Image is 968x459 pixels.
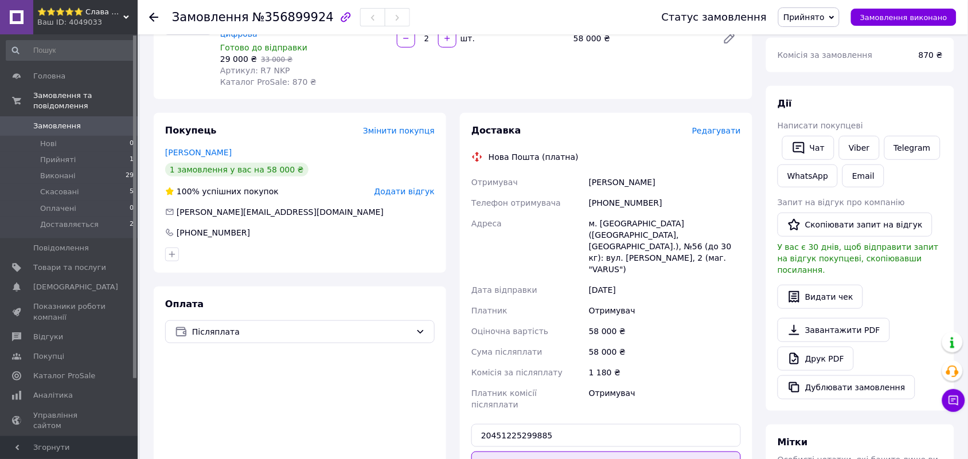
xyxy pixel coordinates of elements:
[860,13,947,22] span: Замовлення виконано
[471,125,521,136] span: Доставка
[172,10,249,24] span: Замовлення
[486,151,581,163] div: Нова Пошта (платна)
[130,155,134,165] span: 1
[130,203,134,214] span: 0
[783,13,825,22] span: Прийнято
[587,280,743,300] div: [DATE]
[842,164,884,187] button: Email
[220,66,290,75] span: Артикул: R7 NKP
[33,390,73,401] span: Аналітика
[220,77,317,87] span: Каталог ProSale: 870 ₴
[33,243,89,253] span: Повідомлення
[587,300,743,321] div: Отримувач
[40,187,79,197] span: Скасовані
[471,178,518,187] span: Отримувач
[587,362,743,383] div: 1 180 ₴
[587,172,743,193] div: [PERSON_NAME]
[569,30,713,46] div: 58 000 ₴
[778,347,854,371] a: Друк PDF
[471,219,502,228] span: Адреса
[220,6,376,38] a: Motorola R7 VHF NKP + AES 256, радіостанція портативна аналогово-цифрова
[130,219,134,230] span: 2
[126,171,134,181] span: 29
[778,98,792,109] span: Дії
[692,126,741,135] span: Редагувати
[587,213,743,280] div: м. [GEOGRAPHIC_DATA] ([GEOGRAPHIC_DATA], [GEOGRAPHIC_DATA].), №56 (до 30 кг): вул. [PERSON_NAME],...
[40,219,99,230] span: Доставляється
[363,126,435,135] span: Змінити покупця
[130,139,134,149] span: 0
[220,43,307,52] span: Готово до відправки
[33,351,64,362] span: Покупці
[718,27,741,50] a: Редагувати
[33,332,63,342] span: Відгуки
[778,50,873,60] span: Комісія за замовлення
[37,17,138,28] div: Ваш ID: 4049033
[33,91,138,111] span: Замовлення та повідомлення
[778,198,905,207] span: Запит на відгук про компанію
[374,187,435,196] span: Додати відгук
[587,383,743,415] div: Отримувач
[662,11,767,23] div: Статус замовлення
[6,40,135,61] input: Пошук
[851,9,957,26] button: Замовлення виконано
[33,71,65,81] span: Головна
[165,186,279,197] div: успішних покупок
[192,325,411,338] span: Післяплата
[261,56,292,64] span: 33 000 ₴
[149,11,158,23] div: Повернутися назад
[839,136,879,160] a: Viber
[220,54,257,64] span: 29 000 ₴
[884,136,940,160] a: Telegram
[778,121,863,130] span: Написати покупцеві
[471,285,537,295] span: Дата відправки
[778,164,838,187] a: WhatsApp
[942,389,965,412] button: Чат з покупцем
[165,163,309,176] div: 1 замовлення у вас на 58 000 ₴
[778,213,932,237] button: Скопіювати запит на відгук
[458,33,476,44] div: шт.
[778,285,863,309] button: Видати чек
[130,187,134,197] span: 5
[33,282,118,292] span: [DEMOGRAPHIC_DATA]
[33,121,81,131] span: Замовлення
[165,148,232,157] a: [PERSON_NAME]
[33,262,106,273] span: Товари та послуги
[919,50,943,60] span: 870 ₴
[471,198,561,207] span: Телефон отримувача
[587,342,743,362] div: 58 000 ₴
[40,155,76,165] span: Прийняті
[471,306,508,315] span: Платник
[471,327,548,336] span: Оціночна вартість
[40,203,76,214] span: Оплачені
[165,125,217,136] span: Покупець
[165,299,204,309] span: Оплата
[40,171,76,181] span: Виконані
[471,424,741,447] input: Номер експрес-накладної
[252,10,334,24] span: №356899924
[782,136,834,160] button: Чат
[778,242,939,274] span: У вас є 30 днів, щоб відправити запит на відгук покупцеві, скопіювавши посилання.
[587,321,743,342] div: 58 000 ₴
[37,7,123,17] span: ⭐️⭐️⭐️⭐️⭐️ Слава Героям!
[175,227,251,238] div: [PHONE_NUMBER]
[471,347,542,356] span: Сума післяплати
[471,368,563,377] span: Комісія за післяплату
[471,389,537,409] span: Платник комісії післяплати
[778,318,890,342] a: Завантажити PDF
[778,375,915,399] button: Дублювати замовлення
[33,410,106,431] span: Управління сайтом
[40,139,57,149] span: Нові
[177,187,200,196] span: 100%
[177,207,384,217] span: [PERSON_NAME][EMAIL_ADDRESS][DOMAIN_NAME]
[33,371,95,381] span: Каталог ProSale
[778,437,808,448] span: Мітки
[587,193,743,213] div: [PHONE_NUMBER]
[33,301,106,322] span: Показники роботи компанії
